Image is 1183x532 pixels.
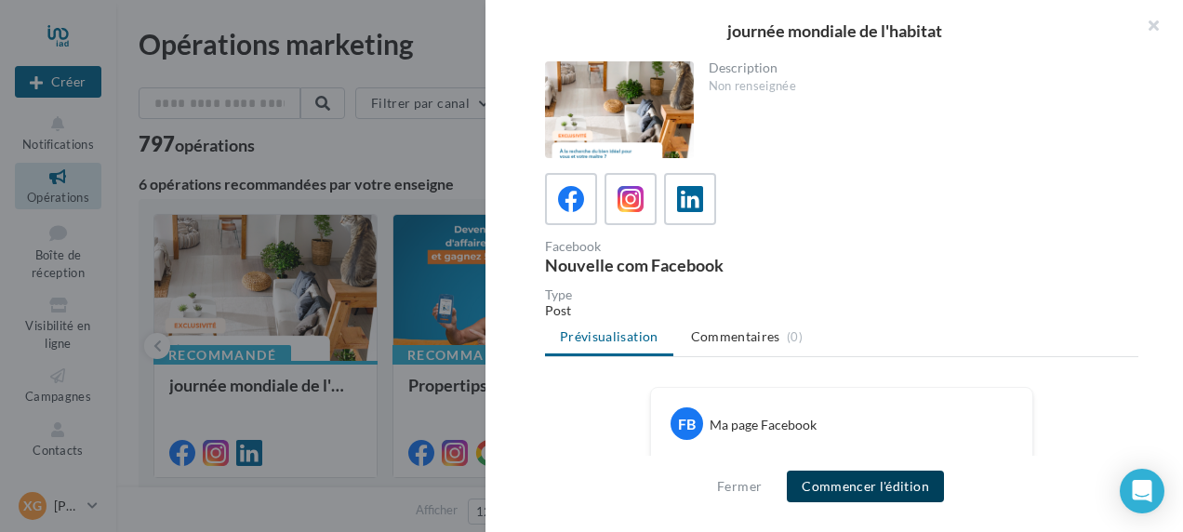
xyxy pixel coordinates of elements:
[545,301,1138,320] div: Post
[709,61,1124,74] div: Description
[710,475,769,498] button: Fermer
[515,22,1153,39] div: journée mondiale de l'habitat
[545,257,834,273] div: Nouvelle com Facebook
[691,327,780,346] span: Commentaires
[545,240,834,253] div: Facebook
[545,288,1138,301] div: Type
[709,78,1124,95] div: Non renseignée
[787,329,803,344] span: (0)
[710,416,817,434] div: Ma page Facebook
[787,471,944,502] button: Commencer l'édition
[1120,469,1164,513] div: Open Intercom Messenger
[671,407,703,440] div: FB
